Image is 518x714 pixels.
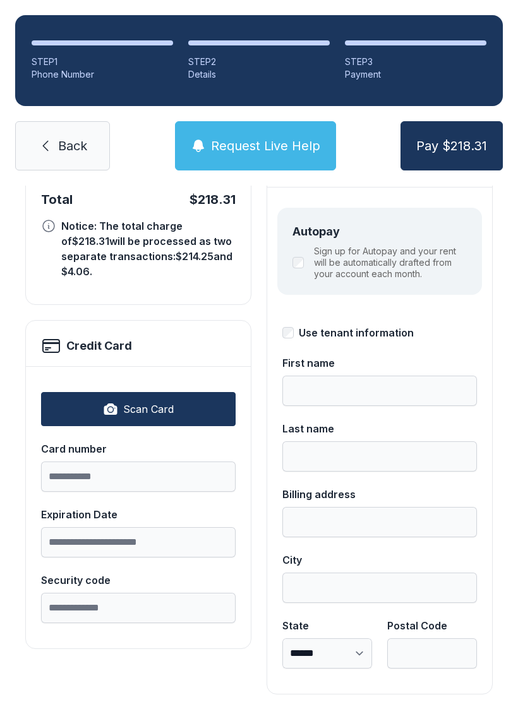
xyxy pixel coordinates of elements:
[41,593,236,623] input: Security code
[282,638,372,669] select: State
[282,573,477,603] input: City
[292,223,467,241] div: Autopay
[314,246,467,280] label: Sign up for Autopay and your rent will be automatically drafted from your account each month.
[61,218,236,279] div: Notice: The total charge of $218.31 will be processed as two separate transactions: $214.25 and $...
[188,56,330,68] div: STEP 2
[299,325,414,340] div: Use tenant information
[282,441,477,472] input: Last name
[41,527,236,557] input: Expiration Date
[190,191,236,208] div: $218.31
[123,402,174,417] span: Scan Card
[41,507,236,522] div: Expiration Date
[58,137,87,155] span: Back
[41,441,236,456] div: Card number
[282,487,477,502] div: Billing address
[41,191,73,208] div: Total
[387,618,477,633] div: Postal Code
[66,337,132,355] h2: Credit Card
[282,376,477,406] input: First name
[282,618,372,633] div: State
[32,68,173,81] div: Phone Number
[41,461,236,492] input: Card number
[282,421,477,436] div: Last name
[282,552,477,568] div: City
[345,68,486,81] div: Payment
[282,507,477,537] input: Billing address
[387,638,477,669] input: Postal Code
[416,137,487,155] span: Pay $218.31
[188,68,330,81] div: Details
[282,355,477,371] div: First name
[32,56,173,68] div: STEP 1
[41,573,236,588] div: Security code
[345,56,486,68] div: STEP 3
[211,137,320,155] span: Request Live Help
